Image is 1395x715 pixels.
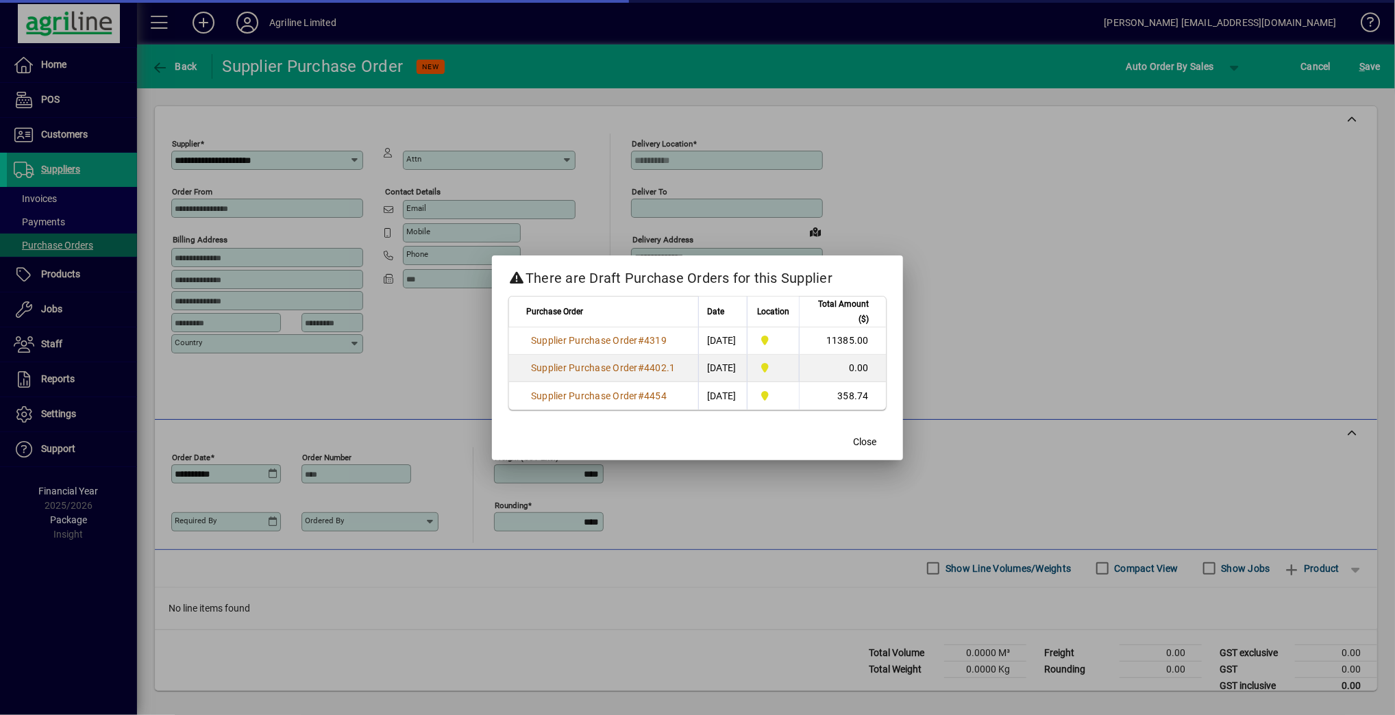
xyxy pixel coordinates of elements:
[638,362,644,373] span: #
[698,355,747,382] td: [DATE]
[756,333,791,348] span: Dargaville
[799,355,886,382] td: 0.00
[799,327,886,355] td: 11385.00
[756,388,791,403] span: Dargaville
[638,335,644,346] span: #
[698,382,747,410] td: [DATE]
[853,435,876,449] span: Close
[644,362,676,373] span: 4402.1
[707,304,724,319] span: Date
[808,297,869,327] span: Total Amount ($)
[526,360,680,375] a: Supplier Purchase Order#4402.1
[644,335,667,346] span: 4319
[492,255,903,295] h2: There are Draft Purchase Orders for this Supplier
[531,335,638,346] span: Supplier Purchase Order
[698,327,747,355] td: [DATE]
[757,304,789,319] span: Location
[526,304,583,319] span: Purchase Order
[756,360,791,375] span: Dargaville
[843,430,887,455] button: Close
[526,388,671,403] a: Supplier Purchase Order#4454
[531,390,638,401] span: Supplier Purchase Order
[799,382,886,410] td: 358.74
[638,390,644,401] span: #
[531,362,638,373] span: Supplier Purchase Order
[644,390,667,401] span: 4454
[526,333,671,348] a: Supplier Purchase Order#4319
